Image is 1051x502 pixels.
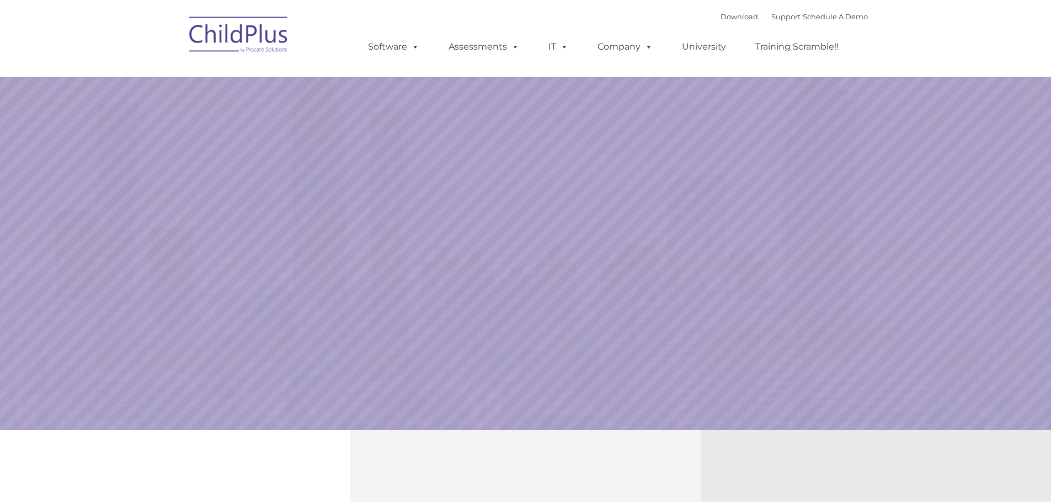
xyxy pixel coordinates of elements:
[771,12,801,21] a: Support
[586,36,664,58] a: Company
[357,36,430,58] a: Software
[671,36,737,58] a: University
[803,12,868,21] a: Schedule A Demo
[721,12,758,21] a: Download
[721,12,868,21] font: |
[537,36,579,58] a: IT
[744,36,850,58] a: Training Scramble!!
[714,313,889,359] a: Learn More
[184,9,294,64] img: ChildPlus by Procare Solutions
[438,36,530,58] a: Assessments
